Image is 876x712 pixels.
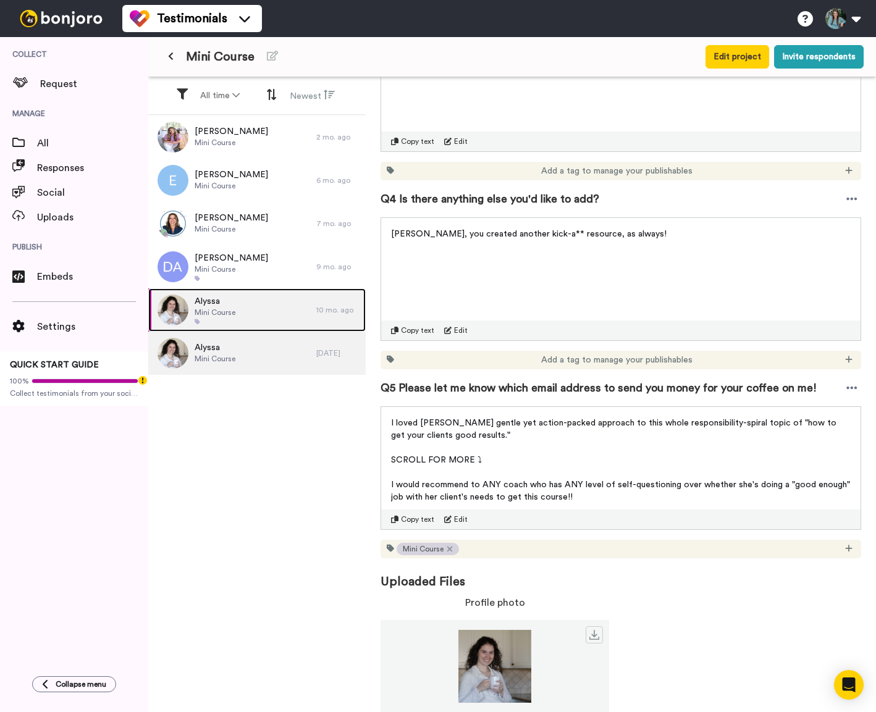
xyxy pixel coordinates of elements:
span: Edit [454,325,468,335]
span: I loved [PERSON_NAME] gentle yet action-packed approach to this whole responsibility-spiral topic... [391,419,839,440]
a: [PERSON_NAME]Mini Course9 mo. ago [148,245,366,288]
span: Mini Course [195,138,268,148]
div: 10 mo. ago [316,305,360,315]
div: Tooltip anchor [137,375,148,386]
span: Collect testimonials from your socials [10,388,138,398]
span: Mini Course [195,308,235,317]
div: 2 mo. ago [316,132,360,142]
span: Alyssa [195,341,235,354]
span: I would recommend to ANY coach who has ANY level of self-questioning over whether she's doing a "... [391,480,853,501]
span: Mini Course [186,48,255,65]
span: Social [37,185,148,200]
span: Mini Course [195,354,235,364]
span: [PERSON_NAME] [195,169,268,181]
span: Edit [454,514,468,524]
span: Mini Course [195,224,268,234]
a: [PERSON_NAME]Mini Course6 mo. ago [148,159,366,202]
span: Alyssa [195,295,235,308]
span: Copy text [401,325,434,335]
span: Copy text [401,514,434,524]
span: Uploads [37,210,148,225]
a: [PERSON_NAME]Mini Course7 mo. ago [148,202,366,245]
span: Mini Course [403,544,444,554]
span: Request [40,77,148,91]
div: 6 mo. ago [316,175,360,185]
img: e7d25156-7876-4721-b1d0-24e821c146e9.png [158,208,188,239]
span: Profile photo [465,595,525,610]
span: Q4 Is there anything else you'd like to add? [381,190,599,207]
span: Add a tag to manage your publishables [541,354,693,366]
img: 9201a3b7-c17d-40f9-b9ea-40316d5da8fe.jpeg [381,630,609,703]
span: Edit [454,136,468,146]
span: [PERSON_NAME], you created another kick-a** resource, as always! [391,230,667,238]
div: 9 mo. ago [316,262,360,272]
div: Open Intercom Messenger [834,670,864,700]
span: [PERSON_NAME] [195,212,268,224]
button: Edit project [705,45,769,69]
span: All [37,136,148,151]
span: Mini Course [195,181,268,191]
span: Settings [37,319,148,334]
span: Copy text [401,136,434,146]
span: Uploaded Files [381,558,861,590]
span: Collapse menu [56,679,106,689]
img: tm-color.svg [130,9,150,28]
img: fe3d1c66-ba7f-4404-8e7d-d7aa627ba422.jpeg [158,295,188,325]
span: Mini Course [195,264,268,274]
a: AlyssaMini Course10 mo. ago [148,288,366,332]
span: Embeds [37,269,148,284]
button: Collapse menu [32,676,116,692]
div: [DATE] [316,348,360,358]
a: [PERSON_NAME]Mini Course2 mo. ago [148,115,366,159]
img: bj-logo-header-white.svg [15,10,107,27]
span: Add a tag to manage your publishables [541,165,693,177]
img: e.png [158,165,188,196]
span: Responses [37,161,148,175]
span: [PERSON_NAME] [195,252,268,264]
img: fe3d1c66-ba7f-4404-8e7d-d7aa627ba422.jpeg [158,338,188,369]
span: 100% [10,376,29,386]
button: Newest [282,84,342,107]
span: [PERSON_NAME] [195,125,268,138]
a: AlyssaMini Course[DATE] [148,332,366,375]
img: eb67f09a-7910-42c2-ae5c-9cd0a647fc7a.jpeg [158,122,188,153]
div: 7 mo. ago [316,219,360,228]
span: QUICK START GUIDE [10,361,99,369]
button: Invite respondents [774,45,864,69]
span: Q5 Please let me know which email address to send you money for your coffee on me! [381,379,817,396]
button: All time [193,85,247,107]
span: SCROLL FOR MORE ⤵ [391,456,482,464]
img: da.png [158,251,188,282]
span: Testimonials [157,10,227,27]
